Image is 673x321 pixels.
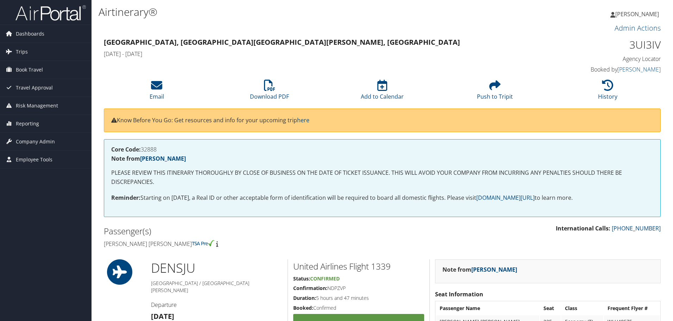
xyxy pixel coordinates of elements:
a: [PERSON_NAME] [617,66,661,73]
th: Frequent Flyer # [604,302,660,315]
h5: 5 hours and 47 minutes [293,295,424,302]
h5: [GEOGRAPHIC_DATA] / [GEOGRAPHIC_DATA][PERSON_NAME] [151,280,282,294]
strong: Note from [111,155,186,162]
img: tsa-precheck.png [192,240,215,246]
h4: Agency Locator [529,55,661,63]
h1: Airtinerary® [99,5,477,19]
h5: NDPZVP [293,285,424,292]
h4: Departure [151,301,282,309]
a: [PERSON_NAME] [140,155,186,162]
strong: Duration: [293,295,316,301]
a: Push to Tripit [477,84,513,100]
p: PLEASE REVIEW THIS ITINERARY THOROUGHLY BY CLOSE OF BUSINESS ON THE DATE OF TICKET ISSUANCE. THIS... [111,168,653,186]
h4: Booked by [529,66,661,73]
a: Admin Actions [615,23,661,33]
a: here [297,116,309,124]
a: History [598,84,617,100]
strong: Status: [293,275,310,282]
span: Confirmed [310,275,340,282]
span: Travel Approval [16,79,53,97]
strong: [GEOGRAPHIC_DATA], [GEOGRAPHIC_DATA] [GEOGRAPHIC_DATA][PERSON_NAME], [GEOGRAPHIC_DATA] [104,37,460,47]
span: Trips [16,43,28,61]
h5: Confirmed [293,304,424,311]
p: Know Before You Go: Get resources and info for your upcoming trip [111,116,653,125]
a: Add to Calendar [361,84,404,100]
span: [PERSON_NAME] [615,10,659,18]
h4: 32888 [111,147,653,152]
span: Company Admin [16,133,55,150]
h1: 3UI3IV [529,37,661,52]
span: Reporting [16,115,39,132]
span: Employee Tools [16,151,52,168]
strong: [DATE] [151,311,174,321]
strong: Seat Information [435,290,483,298]
h2: Passenger(s) [104,225,377,237]
a: [PHONE_NUMBER] [612,224,661,232]
h2: United Airlines Flight 1339 [293,260,424,272]
span: Book Travel [16,61,43,79]
a: [PERSON_NAME] [610,4,666,25]
th: Class [561,302,603,315]
th: Passenger Name [436,302,539,315]
h1: DEN SJU [151,259,282,277]
strong: International Calls: [556,224,610,232]
a: [PERSON_NAME] [471,266,517,273]
a: [DOMAIN_NAME][URL] [476,194,535,202]
h4: [PERSON_NAME] [PERSON_NAME] [104,240,377,248]
strong: Confirmation: [293,285,327,291]
img: airportal-logo.png [15,5,86,21]
th: Seat [540,302,561,315]
span: Risk Management [16,97,58,115]
p: Starting on [DATE], a Real ID or other acceptable form of identification will be required to boar... [111,193,653,203]
a: Email [150,84,164,100]
strong: Note from [442,266,517,273]
strong: Booked: [293,304,313,311]
strong: Reminder: [111,194,140,202]
strong: Core Code: [111,146,141,153]
span: Dashboards [16,25,44,43]
h4: [DATE] - [DATE] [104,50,519,58]
a: Download PDF [250,84,289,100]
